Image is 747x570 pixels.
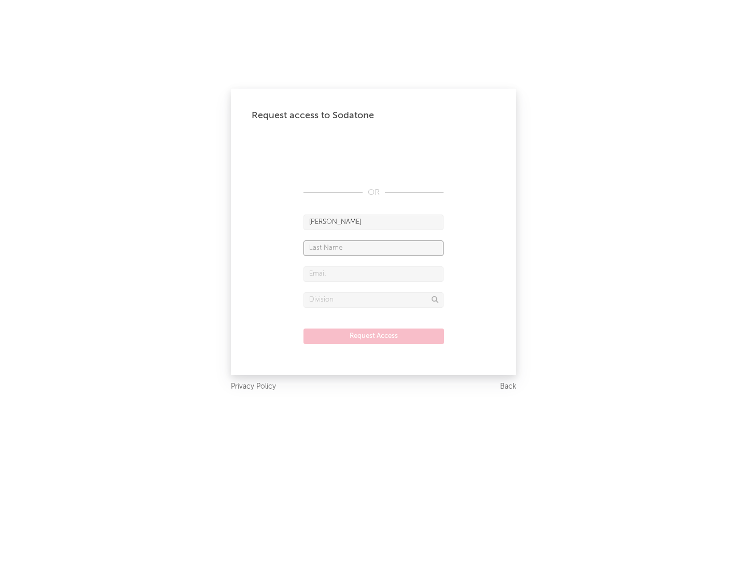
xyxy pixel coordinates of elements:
input: Division [303,292,444,308]
input: Last Name [303,240,444,256]
a: Back [500,380,516,393]
div: OR [303,187,444,199]
button: Request Access [303,329,444,344]
div: Request access to Sodatone [252,109,495,122]
input: Email [303,266,444,282]
a: Privacy Policy [231,380,276,393]
input: First Name [303,215,444,230]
